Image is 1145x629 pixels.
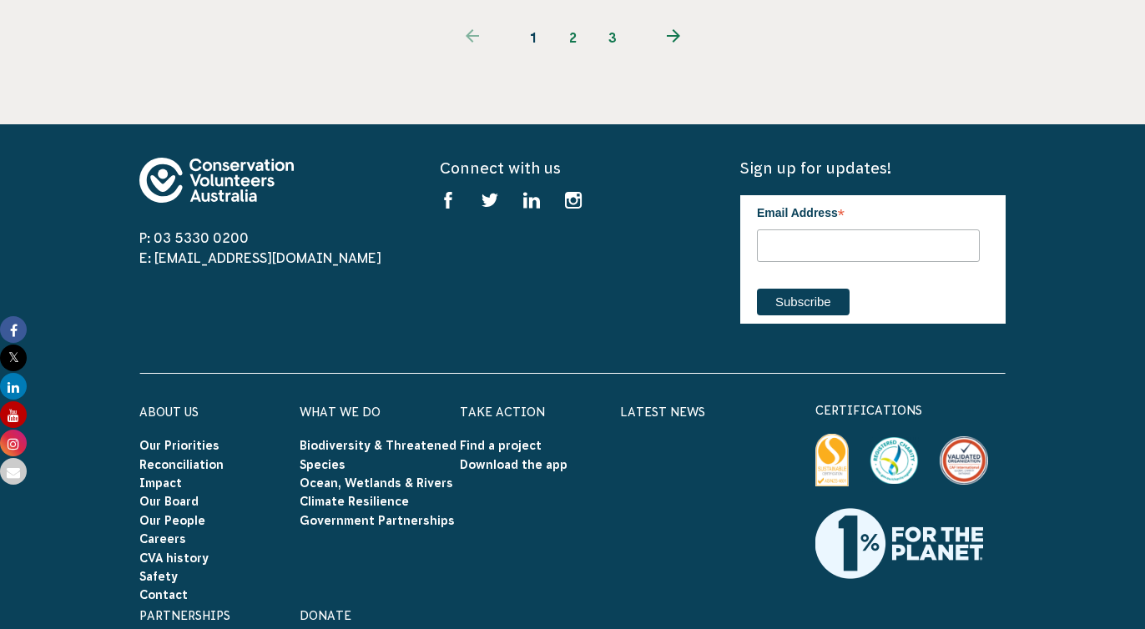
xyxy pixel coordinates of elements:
[139,588,188,601] a: Contact
[431,18,714,58] ul: Pagination
[300,495,409,508] a: Climate Resilience
[139,250,381,265] a: E: [EMAIL_ADDRESS][DOMAIN_NAME]
[757,289,850,315] input: Subscribe
[300,609,351,622] a: Donate
[139,532,186,546] a: Careers
[300,476,453,490] a: Ocean, Wetlands & Rivers
[593,18,633,58] a: 3
[552,18,593,58] a: 2
[139,514,205,527] a: Our People
[460,458,567,471] a: Download the app
[740,158,1006,179] h5: Sign up for updates!
[139,158,294,203] img: logo-footer.svg
[815,400,1006,420] p: certifications
[139,405,199,419] a: About Us
[512,18,552,58] span: 1
[460,405,545,419] a: Take Action
[300,405,381,419] a: What We Do
[440,158,705,179] h5: Connect with us
[139,439,219,452] a: Our Priorities
[139,495,199,508] a: Our Board
[139,476,182,490] a: Impact
[460,439,542,452] a: Find a project
[620,405,705,419] a: Latest News
[633,18,714,58] a: Next page
[300,514,455,527] a: Government Partnerships
[139,570,178,583] a: Safety
[139,458,224,471] a: Reconciliation
[757,195,980,227] label: Email Address
[139,551,209,565] a: CVA history
[139,609,230,622] a: Partnerships
[300,439,456,470] a: Biodiversity & Threatened Species
[139,230,249,245] a: P: 03 5330 0200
